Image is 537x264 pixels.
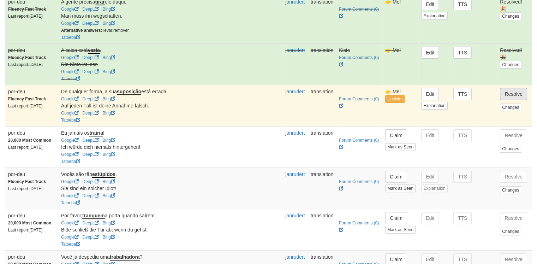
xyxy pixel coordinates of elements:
[421,129,439,141] button: Edit
[500,186,521,194] button: Changes
[385,95,405,103] button: Unclaim
[453,212,472,224] button: TTS
[385,212,407,224] button: Claim
[8,221,51,225] strong: 20,000 Most Common
[61,152,79,157] a: Google
[8,96,46,101] strong: Fluency Fast Track
[82,152,99,157] a: DeepL
[8,212,55,219] div: por-deu
[421,102,448,110] button: Explanation
[92,171,115,178] u: estúpidos
[453,129,472,141] button: TTS
[500,12,521,20] button: Changes
[453,171,472,183] button: TTS
[8,7,46,12] strong: Fluency Fast Track
[500,88,527,100] button: Resolve
[82,55,99,60] a: DeepL
[285,254,305,260] a: janrudert
[61,200,80,205] a: Tatoeba
[8,47,55,54] div: por-deu
[500,104,521,111] button: Changes
[89,130,103,136] u: trairia
[82,7,99,12] a: DeepL
[339,7,379,19] a: Forum Comments (0)
[61,69,79,74] a: Google
[61,193,79,198] a: Google
[421,47,439,59] button: Edit
[102,235,115,240] a: Bing
[61,254,142,260] span: Você já despediu uma ?
[102,7,115,12] a: Bing
[61,96,79,101] a: Google
[82,111,99,116] a: DeepL
[61,143,280,151] div: Ich würde dich niemals hintergehen!
[500,171,527,183] button: Resolve
[285,213,305,218] a: janrudert
[61,179,79,184] a: Google
[285,171,305,177] a: janrudert
[308,168,336,209] td: translation
[61,111,79,116] a: Google
[285,89,305,94] a: janrudert
[61,28,102,33] strong: Alternative answers:
[102,69,115,74] a: Bing
[385,88,416,95] div: 👉 Me!
[385,129,407,141] button: Claim
[308,85,336,126] td: translation
[339,221,379,233] a: Forum Comments (0)
[82,138,99,143] a: DeepL
[421,171,439,183] button: Edit
[82,213,105,219] u: tranquem
[8,186,43,191] small: Last report: [DATE]
[285,130,305,136] a: janrudert
[102,179,115,184] a: Bing
[61,118,80,123] a: Tatoeba
[421,184,448,192] button: Explanation
[61,21,79,26] a: Google
[8,179,46,184] strong: Fluency Fast Track
[385,143,416,151] button: Mark as Seen
[61,138,79,143] a: Google
[308,126,336,168] td: translation
[61,159,80,164] a: Tatoeba
[61,89,168,95] span: De qualquer forma, a sua está errada.
[500,129,527,141] button: Resolve
[102,221,115,225] a: Bing
[8,171,55,178] div: por-deu
[110,254,140,260] u: trabalhadora
[308,209,336,250] td: translation
[453,88,472,100] button: TTS
[82,193,99,198] a: DeepL
[61,235,79,240] a: Google
[8,14,43,19] small: Last report: [DATE]
[500,61,521,69] button: Changes
[61,55,79,60] a: Google
[61,7,79,12] a: Google
[385,171,407,183] button: Claim
[421,212,439,224] button: Edit
[82,221,99,225] a: DeepL
[102,21,115,26] a: Bing
[8,62,43,67] small: Last report: [DATE]
[336,43,382,85] td: Kiste
[102,138,115,143] a: Bing
[61,226,280,233] div: Bitte schließ die Tür ab, wenn du gehst.
[339,55,379,67] a: Forum Comments (0)
[8,55,46,60] strong: Fluency Fast Track
[61,102,280,109] div: Auf jeden Fall ist deine Annahme falsch.
[82,96,99,101] a: DeepL
[102,96,115,101] a: Bing
[8,88,55,95] div: por-deu
[8,228,43,233] small: Last report: [DATE]
[8,129,55,136] div: por-deu
[61,35,80,40] a: Tatoeba
[61,12,280,19] div: Man muss ihn wegschaffen.
[102,152,115,157] a: Bing
[285,47,305,53] a: janrudert
[82,21,99,26] a: DeepL
[82,179,99,184] a: DeepL
[102,111,115,116] a: Bing
[61,242,80,247] a: Tatoeba
[117,89,141,95] u: suposição
[61,213,156,219] span: Por favor, a porta quando saírem.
